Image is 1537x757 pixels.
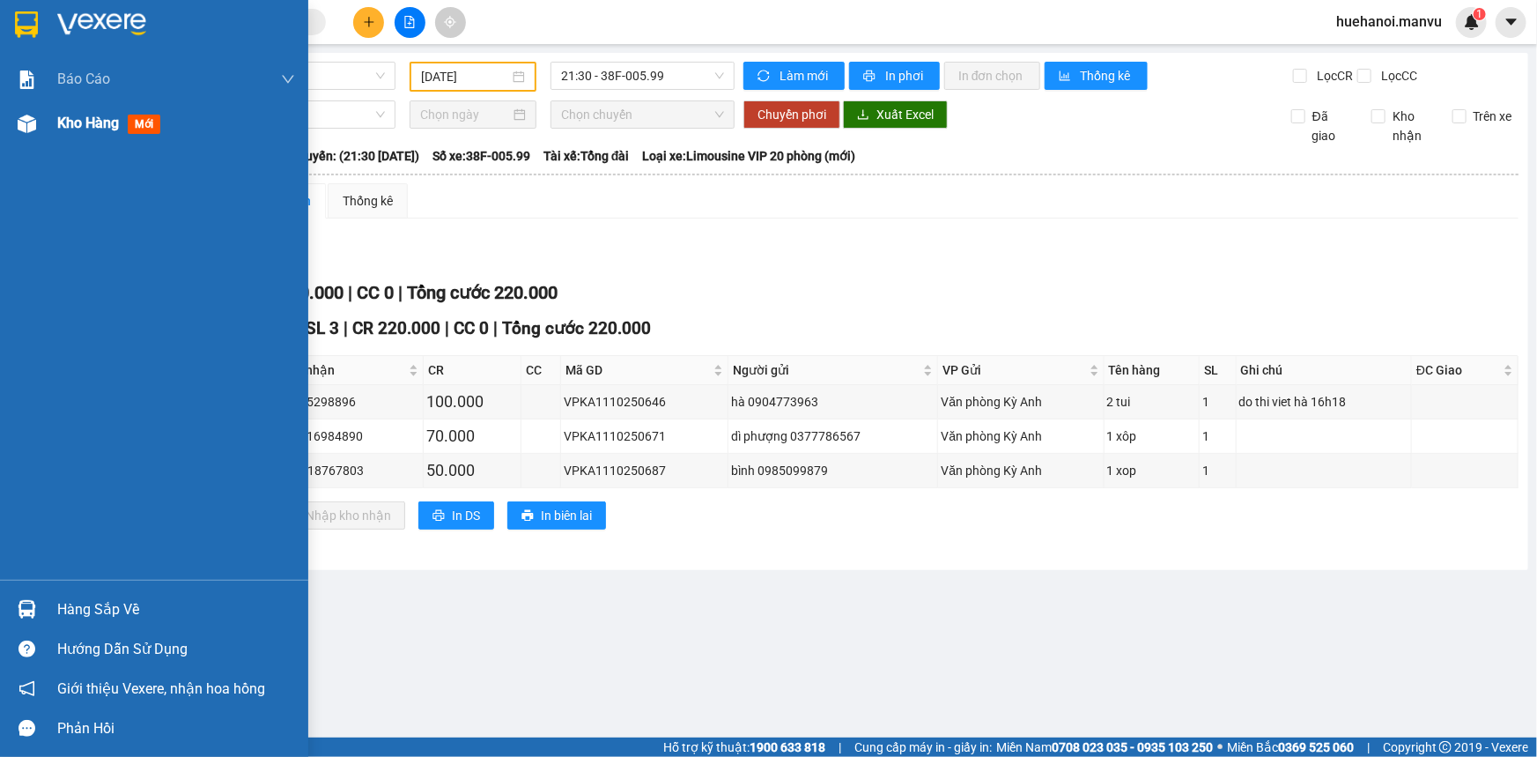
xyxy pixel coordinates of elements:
span: Trên xe [1467,107,1519,126]
span: ⚪️ [1217,744,1223,751]
img: logo-vxr [15,11,38,38]
span: | [344,318,348,338]
span: printer [863,70,878,84]
div: VPKA1110250671 [564,427,725,446]
span: Người nhận [268,360,405,380]
th: Tên hàng [1105,356,1200,385]
span: VP Gửi [942,360,1085,380]
span: Lọc CC [1374,66,1420,85]
span: notification [18,680,35,697]
button: file-add [395,7,425,38]
span: Miền Bắc [1227,738,1354,757]
button: printerIn DS [418,501,494,530]
div: Phản hồi [57,716,295,742]
span: Số xe: 38F-005.99 [432,146,530,166]
button: caret-down [1496,7,1526,38]
img: solution-icon [18,71,36,89]
span: Báo cáo [57,68,110,90]
span: CC 0 [454,318,489,338]
td: Văn phòng Kỳ Anh [938,454,1104,488]
span: huehanoi.manvu [1322,11,1456,33]
span: Tổng cước 220.000 [502,318,651,338]
button: aim [435,7,466,38]
div: Văn phòng Kỳ Anh [941,427,1100,446]
span: Xuất Excel [876,105,934,124]
span: copyright [1439,741,1452,753]
div: 1 xôp [1107,427,1196,446]
th: SL [1200,356,1237,385]
div: VPKA1110250687 [564,461,725,480]
button: downloadXuất Excel [843,100,948,129]
div: 100.000 [426,390,518,414]
span: Thống kê [1081,66,1134,85]
span: Giới thiệu Vexere, nhận hoa hồng [57,678,265,700]
td: Văn phòng Kỳ Anh [938,419,1104,454]
span: | [493,318,498,338]
button: plus [353,7,384,38]
div: Hướng dẫn sử dụng [57,636,295,663]
span: sync [757,70,772,84]
span: printer [432,509,445,523]
span: Cung cấp máy in - giấy in: [854,738,992,757]
div: VPKA1110250646 [564,392,725,412]
span: plus [363,16,375,28]
div: hà 0904773963 [731,392,935,412]
td: Văn phòng Kỳ Anh [938,385,1104,419]
div: Thống kê [343,191,393,211]
span: Lọc CR [1310,66,1356,85]
span: Đã giao [1305,107,1358,145]
div: 2 tui [1107,392,1196,412]
span: | [348,282,352,303]
th: CC [521,356,561,385]
span: Làm mới [780,66,831,85]
input: 11/10/2025 [421,67,509,86]
button: syncLàm mới [743,62,845,90]
span: 21:30 - 38F-005.99 [561,63,724,89]
th: Ghi chú [1237,356,1412,385]
span: caret-down [1504,14,1519,30]
span: CR 220.000 [352,318,440,338]
span: download [857,108,869,122]
span: printer [521,509,534,523]
div: Văn phòng Kỳ Anh [941,461,1100,480]
span: | [839,738,841,757]
div: 70.000 [426,424,518,449]
sup: 1 [1474,8,1486,20]
span: message [18,720,35,737]
span: Chuyến: (21:30 [DATE]) [291,146,419,166]
span: file-add [403,16,416,28]
span: Tài xế: Tổng đài [543,146,630,166]
strong: 0708 023 035 - 0935 103 250 [1052,740,1213,754]
button: In đơn chọn [944,62,1040,90]
div: Hàng sắp về [57,597,295,623]
td: VPKA1110250646 [561,385,728,419]
td: VPKA1110250671 [561,419,728,454]
div: Văn phòng Kỳ Anh [941,392,1100,412]
span: Tổng cước 220.000 [407,282,558,303]
button: printerIn phơi [849,62,940,90]
button: Chuyển phơi [743,100,840,129]
button: bar-chartThống kê [1045,62,1148,90]
th: CR [424,356,521,385]
img: warehouse-icon [18,600,36,619]
span: down [281,72,295,86]
span: Loại xe: Limousine VIP 20 phòng (mới) [643,146,856,166]
span: In phơi [885,66,926,85]
span: 1 [1476,8,1482,20]
span: Kho hàng [57,115,119,131]
span: | [398,282,403,303]
span: In biên lai [541,506,592,525]
div: bình 0985099879 [731,461,935,480]
strong: 1900 633 818 [750,740,825,754]
span: | [445,318,449,338]
button: printerIn biên lai [507,501,606,530]
span: In DS [452,506,480,525]
button: downloadNhập kho nhận [272,501,405,530]
div: 1 xop [1107,461,1196,480]
div: 1 [1202,461,1233,480]
div: dì phượng 0377786567 [731,427,935,446]
span: Chọn chuyến [561,101,724,128]
span: Mã GD [565,360,710,380]
span: Kho nhận [1386,107,1438,145]
img: icon-new-feature [1464,14,1480,30]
